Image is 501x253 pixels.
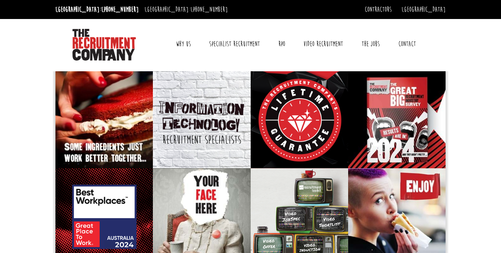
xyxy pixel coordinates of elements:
[72,29,136,61] img: The Recruitment Company
[143,3,230,16] li: [GEOGRAPHIC_DATA]:
[272,34,291,54] a: RPO
[365,5,392,14] a: Contractors
[190,5,228,14] a: [PHONE_NUMBER]
[392,34,422,54] a: Contact
[402,5,446,14] a: [GEOGRAPHIC_DATA]
[203,34,266,54] a: Specialist Recruitment
[297,34,349,54] a: Video Recruitment
[170,34,197,54] a: Why Us
[53,3,141,16] li: [GEOGRAPHIC_DATA]:
[356,34,386,54] a: The Jobs
[101,5,139,14] a: [PHONE_NUMBER]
